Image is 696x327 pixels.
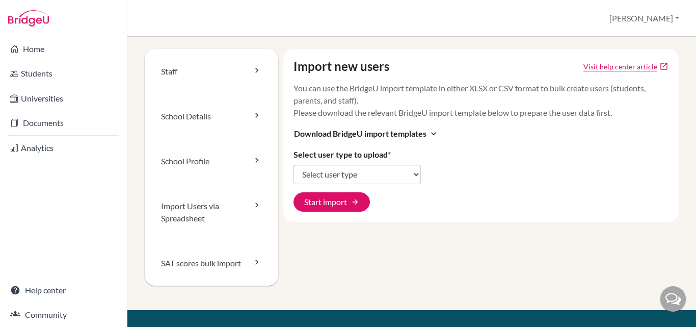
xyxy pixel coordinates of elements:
label: Select user type to upload [293,148,391,161]
button: [PERSON_NAME] [605,9,684,28]
h4: Import new users [293,59,389,74]
a: Staff [145,49,278,94]
button: Download BridgeU import templatesexpand_more [293,127,439,140]
a: Click to open Tracking student registration article in a new tab [583,61,657,72]
a: open_in_new [659,62,668,71]
a: School Details [145,94,278,139]
a: Community [2,305,125,325]
a: Help center [2,280,125,300]
a: School Profile [145,139,278,184]
a: Home [2,39,125,59]
a: Universities [2,88,125,109]
span: arrow_forward [351,198,359,206]
a: Analytics [2,138,125,158]
img: Bridge-U [8,10,49,27]
a: Documents [2,113,125,133]
i: expand_more [429,129,439,139]
a: Import Users via Spreadsheet [145,184,278,241]
a: Students [2,63,125,84]
a: SAT scores bulk import [145,241,278,286]
p: You can use the BridgeU import template in either XLSX or CSV format to bulk create users (studen... [293,82,668,119]
button: Start import [293,192,370,212]
span: Download BridgeU import templates [294,128,426,140]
